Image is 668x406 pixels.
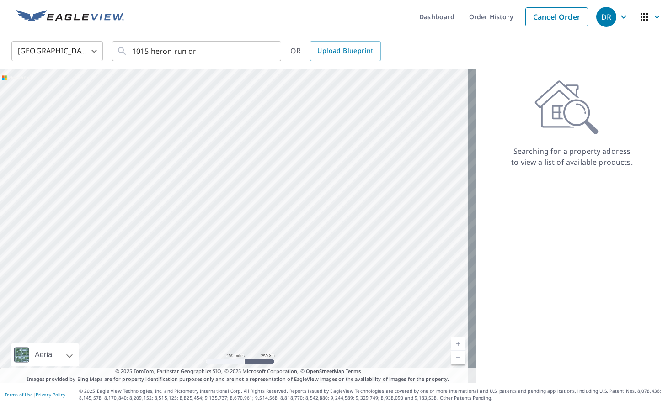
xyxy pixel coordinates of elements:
[5,391,33,398] a: Terms of Use
[16,10,124,24] img: EV Logo
[310,41,380,61] a: Upload Blueprint
[306,368,344,374] a: OpenStreetMap
[317,45,373,57] span: Upload Blueprint
[511,146,633,168] p: Searching for a property address to view a list of available products.
[32,343,57,366] div: Aerial
[290,41,381,61] div: OR
[525,7,588,26] a: Cancel Order
[132,38,262,64] input: Search by address or latitude-longitude
[346,368,361,374] a: Terms
[11,343,79,366] div: Aerial
[36,391,65,398] a: Privacy Policy
[451,351,465,364] a: Current Level 5, Zoom Out
[11,38,103,64] div: [GEOGRAPHIC_DATA]
[451,337,465,351] a: Current Level 5, Zoom In
[5,392,65,397] p: |
[596,7,616,27] div: DR
[115,368,361,375] span: © 2025 TomTom, Earthstar Geographics SIO, © 2025 Microsoft Corporation, ©
[79,388,663,401] p: © 2025 Eagle View Technologies, Inc. and Pictometry International Corp. All Rights Reserved. Repo...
